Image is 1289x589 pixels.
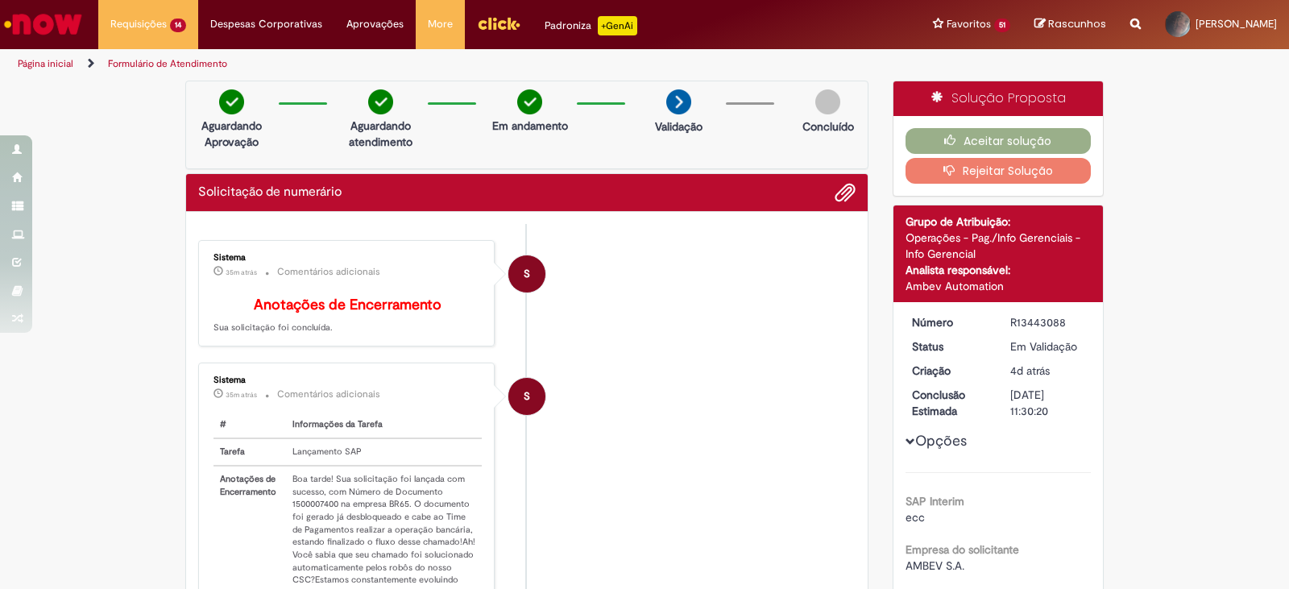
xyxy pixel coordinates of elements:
[655,118,703,135] p: Validação
[906,510,925,525] span: ecc
[226,390,257,400] span: 35m atrás
[213,412,286,438] th: #
[545,16,637,35] div: Padroniza
[226,268,257,277] span: 35m atrás
[524,255,530,293] span: S
[524,377,530,416] span: S
[213,375,482,385] div: Sistema
[219,89,244,114] img: check-circle-green.png
[286,412,482,438] th: Informações da Tarefa
[666,89,691,114] img: arrow-next.png
[802,118,854,135] p: Concluído
[508,255,545,292] div: System
[428,16,453,32] span: More
[835,182,856,203] button: Adicionar anexos
[1010,363,1085,379] div: 25/08/2025 09:40:09
[277,388,380,401] small: Comentários adicionais
[517,89,542,114] img: check-circle-green.png
[906,230,1092,262] div: Operações - Pag./Info Gerenciais - Info Gerencial
[598,16,637,35] p: +GenAi
[110,16,167,32] span: Requisições
[368,89,393,114] img: check-circle-green.png
[815,89,840,114] img: img-circle-grey.png
[213,253,482,263] div: Sistema
[277,265,380,279] small: Comentários adicionais
[1034,17,1106,32] a: Rascunhos
[900,363,999,379] dt: Criação
[906,542,1019,557] b: Empresa do solicitante
[994,19,1010,32] span: 51
[900,387,999,419] dt: Conclusão Estimada
[226,268,257,277] time: 28/08/2025 14:03:33
[906,262,1092,278] div: Analista responsável:
[906,128,1092,154] button: Aceitar solução
[12,49,848,79] ul: Trilhas de página
[2,8,85,40] img: ServiceNow
[286,438,482,466] td: Lançamento SAP
[906,158,1092,184] button: Rejeitar Solução
[18,57,73,70] a: Página inicial
[254,296,441,314] b: Anotações de Encerramento
[170,19,186,32] span: 14
[947,16,991,32] span: Favoritos
[1010,338,1085,355] div: Em Validação
[906,494,964,508] b: SAP Interim
[346,16,404,32] span: Aprovações
[198,185,342,200] h2: Solicitação de numerário Histórico de tíquete
[193,118,271,150] p: Aguardando Aprovação
[1010,363,1050,378] span: 4d atrás
[210,16,322,32] span: Despesas Corporativas
[477,11,520,35] img: click_logo_yellow_360x200.png
[900,314,999,330] dt: Número
[1048,16,1106,31] span: Rascunhos
[226,390,257,400] time: 28/08/2025 14:03:31
[906,278,1092,294] div: Ambev Automation
[1010,387,1085,419] div: [DATE] 11:30:20
[492,118,568,134] p: Em andamento
[213,297,482,334] p: Sua solicitação foi concluída.
[508,378,545,415] div: System
[893,81,1104,116] div: Solução Proposta
[1010,314,1085,330] div: R13443088
[1010,363,1050,378] time: 25/08/2025 09:40:09
[1196,17,1277,31] span: [PERSON_NAME]
[900,338,999,355] dt: Status
[906,214,1092,230] div: Grupo de Atribuição:
[108,57,227,70] a: Formulário de Atendimento
[213,438,286,466] th: Tarefa
[906,558,964,573] span: AMBEV S.A.
[342,118,420,150] p: Aguardando atendimento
